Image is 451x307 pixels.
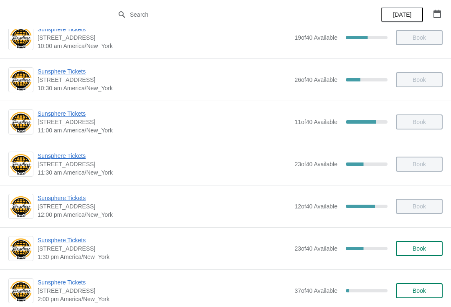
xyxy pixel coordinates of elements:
[38,194,290,202] span: Sunsphere Tickets
[294,34,337,41] span: 19 of 40 Available
[38,33,290,42] span: [STREET_ADDRESS]
[38,160,290,168] span: [STREET_ADDRESS]
[294,119,337,125] span: 11 of 40 Available
[38,278,290,287] span: Sunsphere Tickets
[9,69,33,91] img: Sunsphere Tickets | 810 Clinch Avenue, Knoxville, TN, USA | 10:30 am America/New_York
[9,237,33,260] img: Sunsphere Tickets | 810 Clinch Avenue, Knoxville, TN, USA | 1:30 pm America/New_York
[38,126,290,134] span: 11:00 am America/New_York
[396,283,443,298] button: Book
[9,26,33,49] img: Sunsphere Tickets | 810 Clinch Avenue, Knoxville, TN, USA | 10:00 am America/New_York
[38,253,290,261] span: 1:30 pm America/New_York
[38,25,290,33] span: Sunsphere Tickets
[38,295,290,303] span: 2:00 pm America/New_York
[396,241,443,256] button: Book
[38,76,290,84] span: [STREET_ADDRESS]
[294,203,337,210] span: 12 of 40 Available
[294,76,337,83] span: 26 of 40 Available
[381,7,423,22] button: [DATE]
[294,161,337,167] span: 23 of 40 Available
[38,118,290,126] span: [STREET_ADDRESS]
[38,244,290,253] span: [STREET_ADDRESS]
[38,236,290,244] span: Sunsphere Tickets
[38,202,290,211] span: [STREET_ADDRESS]
[38,109,290,118] span: Sunsphere Tickets
[38,168,290,177] span: 11:30 am America/New_York
[38,67,290,76] span: Sunsphere Tickets
[38,42,290,50] span: 10:00 am America/New_York
[38,211,290,219] span: 12:00 pm America/New_York
[294,287,337,294] span: 37 of 40 Available
[413,245,426,252] span: Book
[9,111,33,134] img: Sunsphere Tickets | 810 Clinch Avenue, Knoxville, TN, USA | 11:00 am America/New_York
[38,287,290,295] span: [STREET_ADDRESS]
[38,84,290,92] span: 10:30 am America/New_York
[393,11,411,18] span: [DATE]
[129,7,338,22] input: Search
[9,195,33,218] img: Sunsphere Tickets | 810 Clinch Avenue, Knoxville, TN, USA | 12:00 pm America/New_York
[294,245,337,252] span: 23 of 40 Available
[413,287,426,294] span: Book
[9,153,33,176] img: Sunsphere Tickets | 810 Clinch Avenue, Knoxville, TN, USA | 11:30 am America/New_York
[9,279,33,302] img: Sunsphere Tickets | 810 Clinch Avenue, Knoxville, TN, USA | 2:00 pm America/New_York
[38,152,290,160] span: Sunsphere Tickets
